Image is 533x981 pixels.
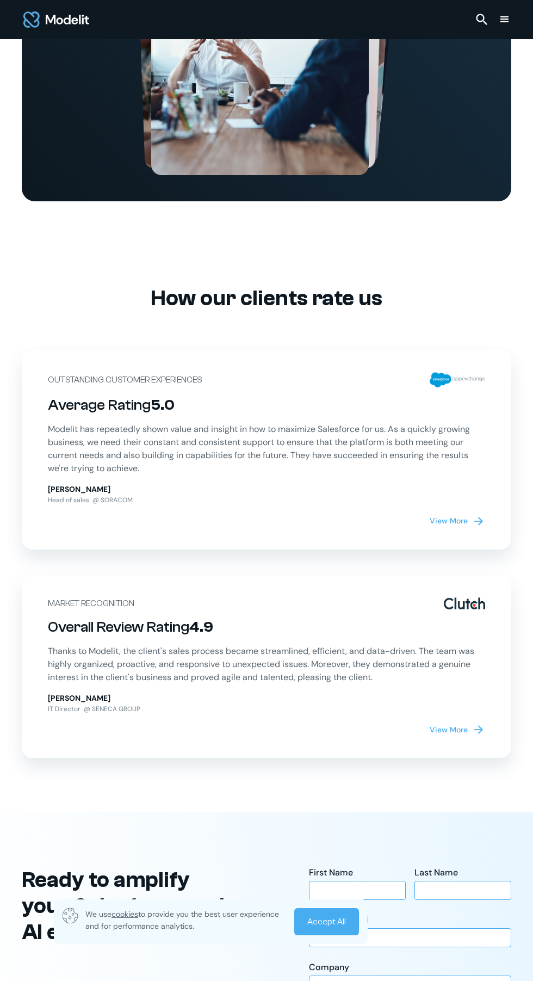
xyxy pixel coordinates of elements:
div: Company [309,961,511,973]
p: Modelit has repeatedly shown value and insight in how to maximize Salesforce for us. As a quickly... [48,423,485,475]
p: Head of sales @ SORACOM [48,495,485,505]
p: IT Director @ SENECA GROUP [48,704,485,714]
div: View More [430,515,468,527]
p: Thanks to Modelit, the client's sales process became streamlined, efficient, and data-driven. The... [48,645,485,684]
span: 5.0 [151,396,175,414]
a: Accept All [294,908,359,935]
img: modelit logo [22,7,91,33]
p: Outstanding Customer Experiences [48,374,202,386]
p: [PERSON_NAME] [48,693,485,704]
span: 4.9 [189,618,213,636]
p: Market Recognition [48,597,134,609]
span: cookies [111,909,138,919]
p: [PERSON_NAME] [48,484,485,495]
img: Clutch logo [444,597,485,609]
a: Outstanding Customer ExperiencesSalesforce Appexchange logoAverage Rating5.0Modelit has repeatedl... [22,350,511,550]
h2: How our clients rate us [22,285,511,311]
h3: Overall Review Rating [48,618,213,637]
h2: Ready to amplify your Salesforce and AI efforts? [22,867,235,945]
h3: Average Rating [48,396,175,415]
div: menu [498,13,511,26]
img: Salesforce Appexchange logo [430,372,485,387]
a: Market RecognitionClutch logoOverall Review Rating4.9Thanks to Modelit, the client's sales proces... [22,576,511,758]
a: home [22,7,91,33]
div: View More [430,724,468,736]
img: arrow forward [472,723,485,736]
p: We use to provide you the best user experience and for performance analytics. [85,908,287,932]
img: arrow forward [472,515,485,528]
div: Last Name [414,867,511,879]
div: First Name [309,867,406,879]
div: Business Email [309,914,511,926]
